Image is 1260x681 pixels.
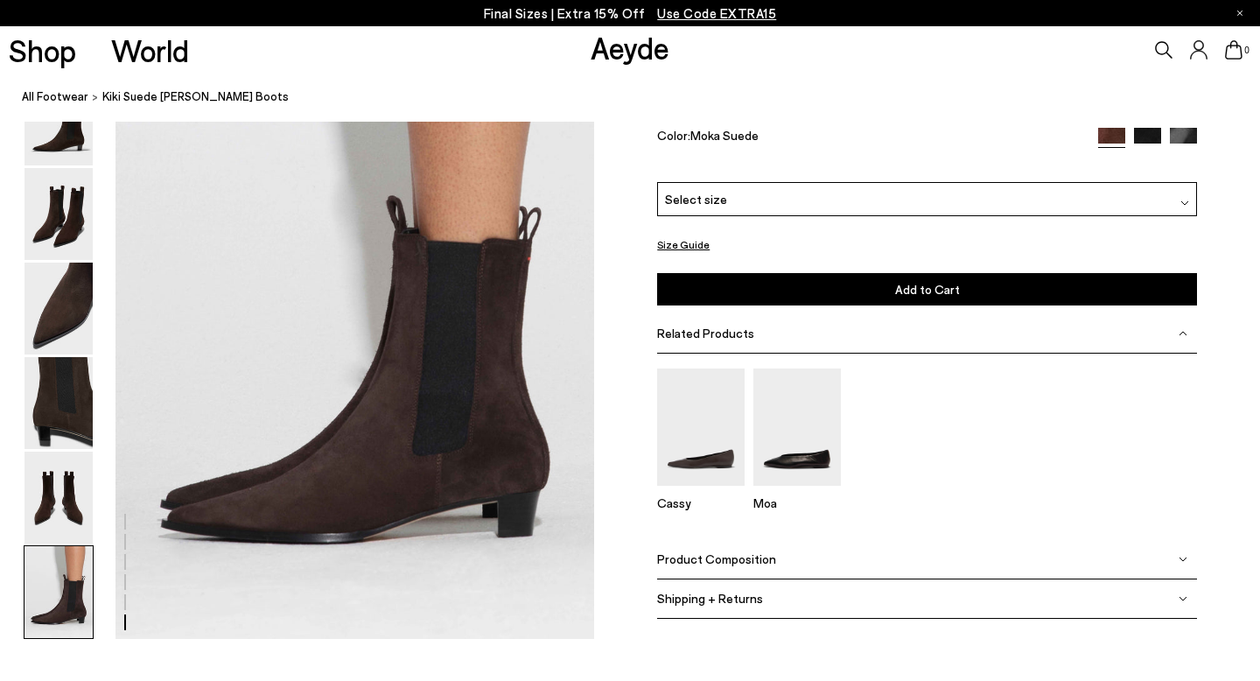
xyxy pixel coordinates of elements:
img: Kiki Suede Chelsea Boots - Image 2 [24,168,93,260]
span: Moka Suede [690,128,759,143]
a: Moa Pointed-Toe Flats Moa [753,474,841,510]
img: Kiki Suede Chelsea Boots - Image 6 [24,546,93,638]
button: Size Guide [657,234,710,256]
span: Shipping + Returns [657,591,763,606]
span: Product Composition [657,551,776,566]
p: Cassy [657,495,745,510]
span: Kiki Suede [PERSON_NAME] Boots [102,88,289,106]
nav: breadcrumb [22,74,1260,122]
span: 0 [1242,46,1251,55]
a: 0 [1225,40,1242,60]
img: svg%3E [1179,594,1187,603]
img: Cassy Pointed-Toe Flats [657,369,745,485]
span: Related Products [657,326,754,340]
p: Final Sizes | Extra 15% Off [484,3,777,25]
img: Moa Pointed-Toe Flats [753,369,841,485]
img: Kiki Suede Chelsea Boots - Image 5 [24,452,93,544]
img: Kiki Suede Chelsea Boots - Image 4 [24,357,93,449]
a: Cassy Pointed-Toe Flats Cassy [657,474,745,510]
img: Kiki Suede Chelsea Boots - Image 3 [24,263,93,355]
span: Select size [665,190,727,208]
img: svg%3E [1179,329,1187,338]
img: svg%3E [1179,555,1187,564]
div: Color: [657,128,1081,148]
img: svg%3E [1180,199,1189,207]
p: Moa [753,495,841,510]
a: World [111,35,189,66]
span: Add to Cart [895,282,960,297]
a: All Footwear [22,88,88,106]
a: Shop [9,35,76,66]
button: Add to Cart [657,273,1197,305]
a: Aeyde [591,29,669,66]
span: Navigate to /collections/ss25-final-sizes [657,5,776,21]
